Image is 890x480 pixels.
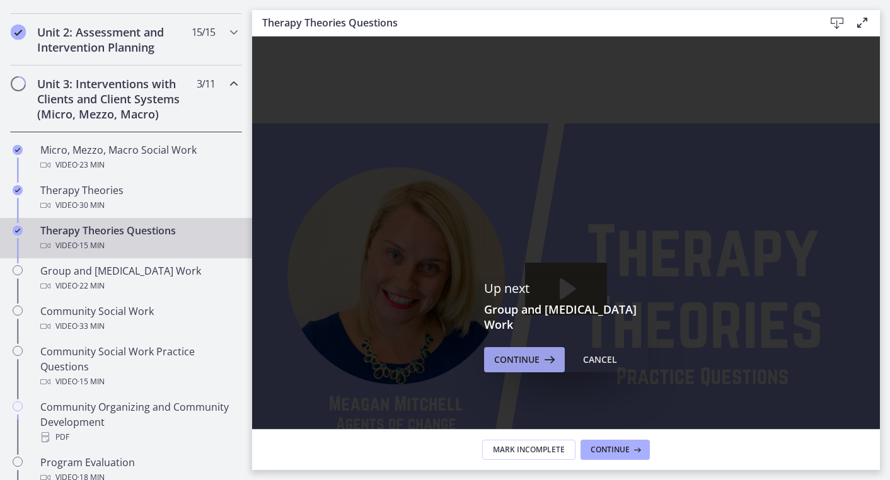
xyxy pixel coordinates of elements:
i: Completed [11,25,26,40]
div: Community Social Work Practice Questions [40,344,237,389]
button: Play Video: cbe5kl9t4o1cl02sigig.mp4 [273,226,355,278]
div: Video [40,198,237,213]
button: Fullscreen [602,420,628,442]
span: Continue [591,445,630,455]
button: Show settings menu [550,420,576,442]
button: Airplay [575,420,602,442]
span: · 22 min [78,278,105,294]
h2: Unit 3: Interventions with Clients and Client Systems (Micro, Mezzo, Macro) [37,76,191,122]
div: Video [40,238,237,253]
div: Video [40,278,237,294]
span: Continue [494,352,540,367]
p: Up next [484,280,648,297]
span: 3 / 11 [197,76,215,91]
i: Completed [13,185,23,195]
span: · 15 min [78,238,105,253]
div: Community Organizing and Community Development [40,399,237,445]
button: Mark Incomplete [482,440,575,460]
span: Mark Incomplete [493,445,565,455]
div: Therapy Theories [40,183,237,213]
h3: Therapy Theories Questions [262,15,804,30]
button: Mute [523,420,550,442]
i: Completed [13,145,23,155]
span: · 30 min [78,198,105,213]
div: Micro, Mezzo, Macro Social Work [40,142,237,173]
div: Video [40,374,237,389]
div: Therapy Theories Questions [40,223,237,253]
span: · 15 min [78,374,105,389]
div: PDF [40,430,237,445]
h3: Group and [MEDICAL_DATA] Work [484,302,648,332]
i: Completed [13,226,23,236]
span: 15 / 15 [192,25,215,40]
div: Cancel [583,352,617,367]
div: Playbar [61,420,517,442]
span: · 33 min [78,319,105,334]
button: Cancel [573,347,627,372]
div: Community Social Work [40,304,237,334]
div: Group and [MEDICAL_DATA] Work [40,263,237,294]
span: · 23 min [78,157,105,173]
h2: Unit 2: Assessment and Intervention Planning [37,25,191,55]
div: Video [40,319,237,334]
button: Continue [581,440,650,460]
div: Video [40,157,237,173]
button: Continue [484,347,565,372]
